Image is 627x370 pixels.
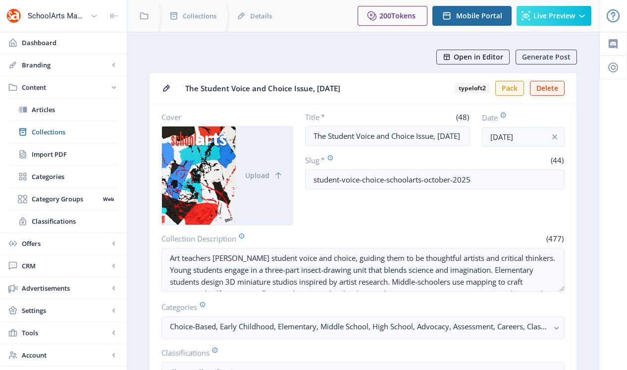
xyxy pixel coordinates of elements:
[32,216,117,226] span: Classifications
[305,126,470,146] input: Type Collection Title ...
[516,50,577,64] button: Generate Post
[10,166,117,187] a: Categories
[32,127,117,137] span: Collections
[22,60,109,70] span: Branding
[545,234,565,244] span: (477)
[391,11,416,20] span: Tokens
[185,83,447,94] span: The Student Voice and Choice Issue, [DATE]
[22,283,109,293] span: Advertisements
[549,155,565,165] span: (44)
[22,261,109,271] span: CRM
[358,6,427,26] button: 200Tokens
[10,188,117,210] a: Category GroupsWeb
[22,38,119,48] span: Dashboard
[183,11,216,21] span: Collections
[22,239,109,248] span: Offers
[482,127,565,147] input: Publishing Date
[550,132,560,142] nb-icon: info
[6,8,22,24] img: properties.app_icon.png
[432,6,512,26] button: Mobile Portal
[436,50,510,64] button: Open in Editor
[32,105,117,115] span: Articles
[455,112,470,122] span: (48)
[161,233,359,244] label: Collection Description
[161,112,285,122] label: Cover
[161,302,557,312] label: Categories
[22,350,109,360] span: Account
[10,143,117,165] a: Import PDF
[522,53,571,61] span: Generate Post
[236,126,293,225] button: Upload
[456,12,502,20] span: Mobile Portal
[22,82,109,92] span: Content
[28,5,86,27] div: SchoolArts Magazine
[32,194,100,204] span: Category Groups
[545,127,565,147] button: info
[22,306,109,315] span: Settings
[250,11,272,21] span: Details
[10,121,117,143] a: Collections
[495,81,524,96] button: Pack
[10,99,117,121] a: Articles
[305,155,431,166] label: Slug
[530,81,565,96] button: Delete
[10,210,117,232] a: Classifications
[305,170,565,189] input: this-is-how-a-slug-looks-like
[170,320,548,332] nb-select-label: Choice-Based, Early Childhood, Elementary, Middle School, High School, Advocacy, Assessment, Care...
[454,53,503,61] span: Open in Editor
[517,6,591,26] button: Live Preview
[245,172,269,180] span: Upload
[305,112,384,122] label: Title
[482,112,557,123] label: Date
[455,83,489,93] b: typeloft2
[533,12,575,20] span: Live Preview
[32,172,117,182] span: Categories
[22,328,109,338] span: Tools
[100,194,117,204] nb-badge: Web
[161,316,565,339] button: Choice-Based, Early Childhood, Elementary, Middle School, High School, Advocacy, Assessment, Care...
[32,149,117,159] span: Import PDF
